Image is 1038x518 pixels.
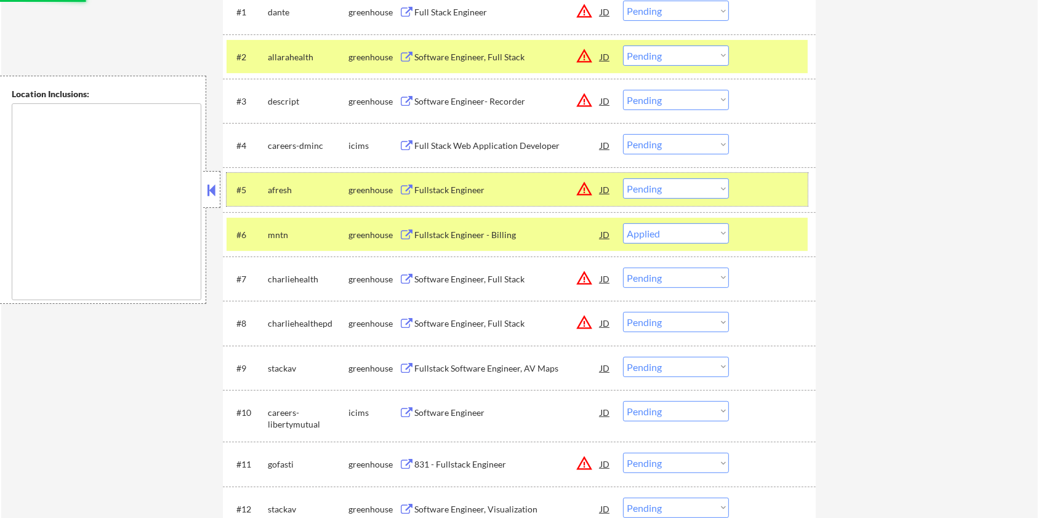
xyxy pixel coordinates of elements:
[348,273,399,285] div: greenhouse
[348,51,399,63] div: greenhouse
[348,362,399,375] div: greenhouse
[599,134,611,156] div: JD
[236,317,258,330] div: #8
[414,229,600,241] div: Fullstack Engineer - Billing
[236,503,258,516] div: #12
[599,90,611,112] div: JD
[348,503,399,516] div: greenhouse
[576,455,593,472] button: warning_amber
[236,458,258,471] div: #11
[576,314,593,331] button: warning_amber
[268,362,348,375] div: stackav
[599,178,611,201] div: JD
[268,317,348,330] div: charliehealthepd
[414,407,600,419] div: Software Engineer
[236,229,258,241] div: #6
[599,312,611,334] div: JD
[599,357,611,379] div: JD
[348,458,399,471] div: greenhouse
[414,95,600,108] div: Software Engineer- Recorder
[414,362,600,375] div: Fullstack Software Engineer, AV Maps
[576,47,593,65] button: warning_amber
[268,458,348,471] div: gofasti
[348,229,399,241] div: greenhouse
[599,1,611,23] div: JD
[268,229,348,241] div: mntn
[236,184,258,196] div: #5
[348,6,399,18] div: greenhouse
[576,269,593,287] button: warning_amber
[414,503,600,516] div: Software Engineer, Visualization
[236,407,258,419] div: #10
[12,88,201,100] div: Location Inclusions:
[268,140,348,152] div: careers-dminc
[414,273,600,285] div: Software Engineer, Full Stack
[576,180,593,197] button: warning_amber
[348,140,399,152] div: icims
[414,458,600,471] div: 831 - Fullstack Engineer
[414,184,600,196] div: Fullstack Engineer
[414,140,600,152] div: Full Stack Web Application Developer
[236,362,258,375] div: #9
[348,95,399,108] div: greenhouse
[348,407,399,419] div: icims
[236,140,258,152] div: #4
[268,51,348,63] div: allarahealth
[576,2,593,20] button: warning_amber
[236,6,258,18] div: #1
[414,6,600,18] div: Full Stack Engineer
[348,184,399,196] div: greenhouse
[576,92,593,109] button: warning_amber
[268,503,348,516] div: stackav
[599,223,611,245] div: JD
[414,51,600,63] div: Software Engineer, Full Stack
[348,317,399,330] div: greenhouse
[236,273,258,285] div: #7
[268,184,348,196] div: afresh
[268,273,348,285] div: charliehealth
[599,401,611,423] div: JD
[599,453,611,475] div: JD
[414,317,600,330] div: Software Engineer, Full Stack
[599,268,611,290] div: JD
[599,46,611,68] div: JD
[268,95,348,108] div: descript
[268,6,348,18] div: dante
[268,407,348,431] div: careers-libertymutual
[236,95,258,108] div: #3
[236,51,258,63] div: #2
